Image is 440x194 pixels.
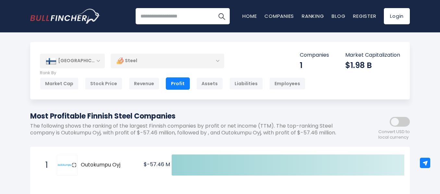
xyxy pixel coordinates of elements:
[378,129,410,140] span: Convert USD to local currency
[300,52,329,59] p: Companies
[81,162,130,168] span: Outokumpu Oyj
[332,13,345,19] a: Blog
[30,9,100,24] img: Bullfincher logo
[30,123,351,136] p: The following shows the ranking of the largest Finnish companies by profit or net income (TTM). T...
[166,77,190,90] div: Profit
[58,163,77,167] img: Outokumpu Oyj
[40,77,79,90] div: Market Cap
[40,70,305,76] p: Rank By
[30,9,100,24] a: Go to homepage
[129,77,159,90] div: Revenue
[214,8,230,24] button: Search
[196,77,223,90] div: Assets
[229,77,263,90] div: Liabilities
[302,13,324,19] a: Ranking
[40,54,105,68] div: [GEOGRAPHIC_DATA]
[85,77,122,90] div: Stock Price
[144,161,170,168] text: $-57.46 M
[345,60,400,70] div: $1.98 B
[264,13,294,19] a: Companies
[30,111,351,121] h1: Most Profitable Finnish Steel Companies
[353,13,376,19] a: Register
[384,8,410,24] a: Login
[269,77,305,90] div: Employees
[345,52,400,59] p: Market Capitalization
[300,60,329,70] div: 1
[111,53,224,68] div: Steel
[42,160,49,171] span: 1
[242,13,257,19] a: Home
